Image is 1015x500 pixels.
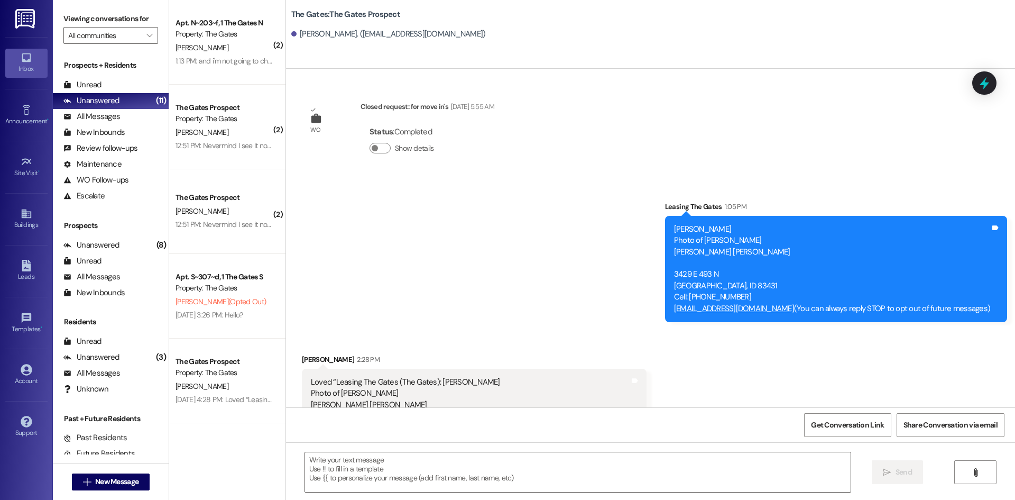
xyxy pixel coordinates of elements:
[176,113,273,124] div: Property: The Gates
[63,352,119,363] div: Unanswered
[310,124,320,135] div: WO
[63,256,101,267] div: Unread
[15,9,37,29] img: ResiDesk Logo
[146,31,152,40] i: 
[63,143,137,154] div: Review follow-ups
[53,220,169,231] div: Prospects
[883,468,891,477] i: 
[896,467,912,478] span: Send
[176,29,273,40] div: Property: The Gates
[63,175,128,186] div: WO Follow-ups
[63,287,125,298] div: New Inbounds
[176,206,228,216] span: [PERSON_NAME]
[41,324,42,331] span: •
[176,56,360,66] div: 1:13 PM: and i'm not going to check in because i moved home
[176,43,228,52] span: [PERSON_NAME]
[176,102,273,113] div: The Gates Prospect
[674,303,794,314] a: [EMAIL_ADDRESS][DOMAIN_NAME]
[53,413,169,424] div: Past + Future Residents
[68,27,141,44] input: All communities
[63,190,105,202] div: Escalate
[176,310,243,320] div: [DATE] 3:26 PM: Hello?
[53,60,169,71] div: Prospects + Residents
[176,128,228,137] span: [PERSON_NAME]
[176,271,273,283] div: Apt. S~307~d, 1 The Gates S
[176,367,273,378] div: Property: The Gates
[811,420,884,431] span: Get Conversation Link
[63,127,125,138] div: New Inbounds
[354,354,379,365] div: 2:28 PM
[176,283,273,294] div: Property: The Gates
[63,368,120,379] div: All Messages
[972,468,980,477] i: 
[5,153,48,181] a: Site Visit •
[176,192,273,203] div: The Gates Prospect
[448,101,494,112] div: [DATE] 5:55 AM
[63,240,119,251] div: Unanswered
[176,220,392,229] div: 12:51 PM: Nevermind I see it now but still had the application fee added
[176,297,266,306] span: [PERSON_NAME] (Opted Out)
[47,116,49,123] span: •
[897,413,1004,437] button: Share Conversation via email
[63,432,127,443] div: Past Residents
[63,448,135,459] div: Future Residents
[872,460,923,484] button: Send
[291,9,400,20] b: The Gates: The Gates Prospect
[5,309,48,338] a: Templates •
[63,336,101,347] div: Unread
[153,93,169,109] div: (11)
[665,201,1007,216] div: Leasing The Gates
[63,79,101,90] div: Unread
[5,361,48,389] a: Account
[5,49,48,77] a: Inbox
[72,474,150,490] button: New Message
[63,95,119,106] div: Unanswered
[5,413,48,441] a: Support
[302,354,647,369] div: [PERSON_NAME]
[63,384,108,395] div: Unknown
[176,356,273,367] div: The Gates Prospect
[63,111,120,122] div: All Messages
[5,205,48,233] a: Buildings
[63,11,158,27] label: Viewing conversations for
[176,17,273,29] div: Apt. N~203~f, 1 The Gates N
[176,141,392,150] div: 12:51 PM: Nevermind I see it now but still had the application fee added
[38,168,40,175] span: •
[903,420,998,431] span: Share Conversation via email
[63,159,122,170] div: Maintenance
[153,349,169,366] div: (3)
[804,413,891,437] button: Get Conversation Link
[361,101,494,116] div: Closed request: for move in's
[53,316,169,328] div: Residents
[370,124,438,140] div: : Completed
[311,377,630,467] div: Loved “Leasing The Gates (The Gates): [PERSON_NAME] Photo of [PERSON_NAME] [PERSON_NAME] [PERSON_...
[154,237,169,253] div: (8)
[722,201,746,212] div: 1:05 PM
[291,29,486,40] div: [PERSON_NAME]. ([EMAIL_ADDRESS][DOMAIN_NAME])
[395,143,434,154] label: Show details
[674,224,990,314] div: [PERSON_NAME] Photo of [PERSON_NAME] [PERSON_NAME] [PERSON_NAME] 3429 E 493 N [GEOGRAPHIC_DATA], ...
[83,478,91,486] i: 
[370,126,393,137] b: Status
[63,271,120,283] div: All Messages
[95,476,139,487] span: New Message
[5,257,48,285] a: Leads
[176,381,228,391] span: [PERSON_NAME]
